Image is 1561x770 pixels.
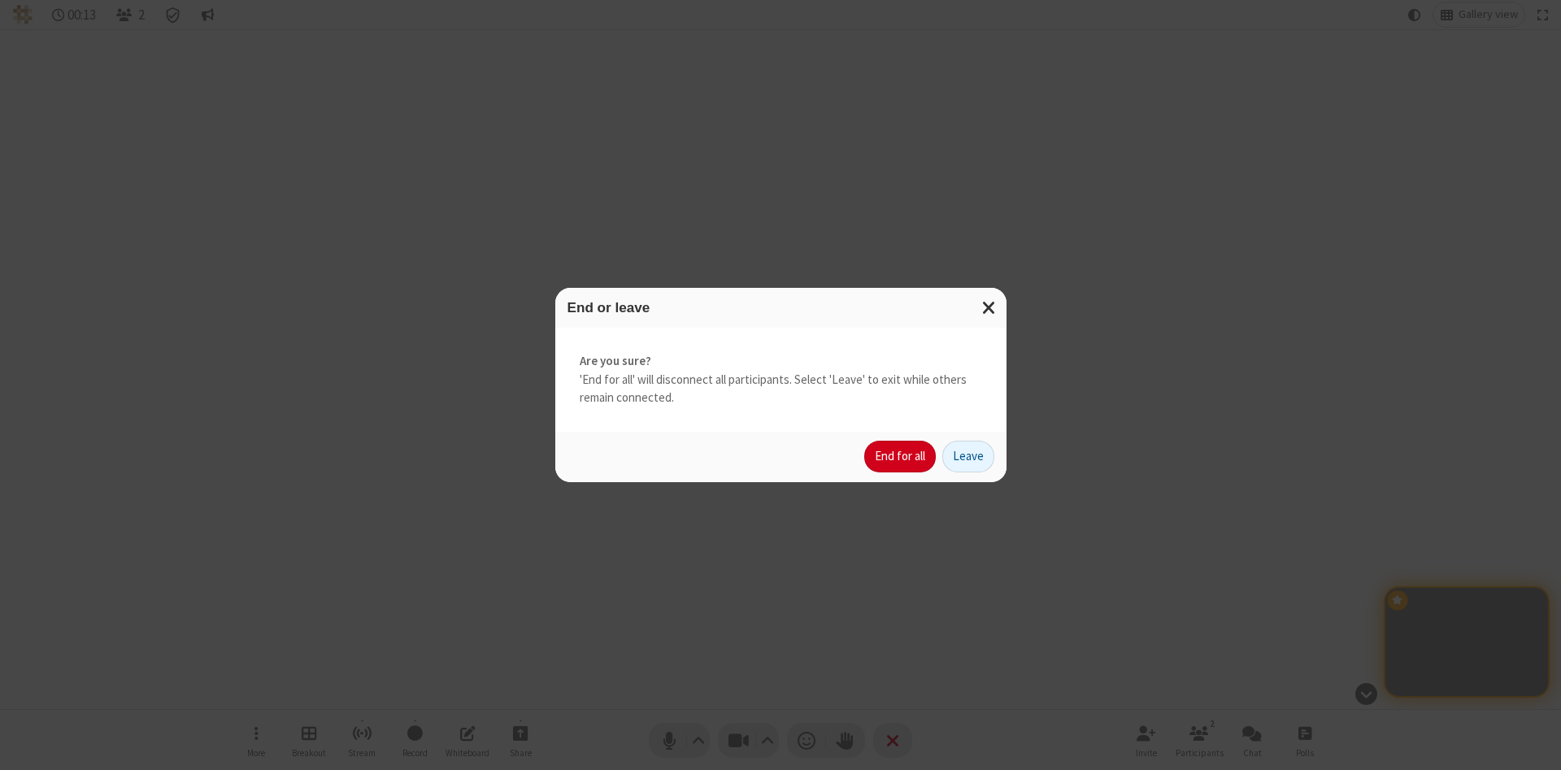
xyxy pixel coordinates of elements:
button: Leave [942,441,994,473]
button: End for all [864,441,936,473]
button: Close modal [972,288,1007,328]
strong: Are you sure? [580,352,982,371]
h3: End or leave [567,300,994,315]
div: 'End for all' will disconnect all participants. Select 'Leave' to exit while others remain connec... [555,328,1007,432]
